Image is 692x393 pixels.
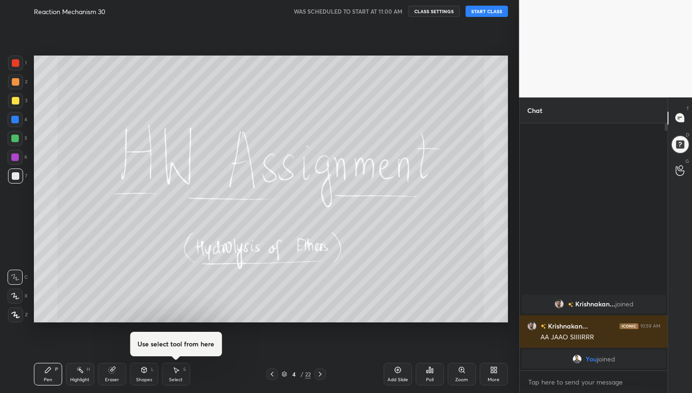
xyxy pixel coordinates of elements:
[488,377,499,382] div: More
[572,354,582,364] img: e5c6b02f252e48818ca969f1ceb0ca82.jpg
[151,367,154,372] div: L
[8,270,28,285] div: C
[8,168,27,184] div: 7
[44,377,52,382] div: Pen
[586,355,597,363] span: You
[300,371,303,377] div: /
[70,377,89,382] div: Highlight
[169,377,183,382] div: Select
[8,112,27,127] div: 4
[615,300,633,308] span: joined
[520,293,668,370] div: grid
[640,323,660,329] div: 10:59 AM
[55,367,58,372] div: P
[136,377,152,382] div: Shapes
[294,7,402,16] h5: WAS SCHEDULED TO START AT 11:00 AM
[8,289,28,304] div: X
[8,56,27,71] div: 1
[520,98,550,123] p: Chat
[34,7,105,16] h4: Reaction Mechanism 30
[305,370,311,378] div: 22
[554,299,563,309] img: 1881b24753b541a89cf93938dacf6847.jpg
[183,367,186,372] div: S
[466,6,508,17] button: START CLASS
[597,355,615,363] span: joined
[8,131,27,146] div: 5
[546,321,588,331] h6: Krishnakan...
[575,300,615,308] span: Krishnakan...
[455,377,468,382] div: Zoom
[567,302,573,307] img: no-rating-badge.077c3623.svg
[686,105,689,112] p: T
[137,339,214,349] h4: Use select tool from here
[8,93,27,108] div: 3
[426,377,434,382] div: Poll
[8,307,28,322] div: Z
[387,377,408,382] div: Add Slide
[620,323,638,329] img: iconic-dark.1390631f.png
[686,131,689,138] p: D
[527,321,537,330] img: 1881b24753b541a89cf93938dacf6847.jpg
[8,74,27,89] div: 2
[105,377,119,382] div: Eraser
[540,333,660,342] div: AA JAAO SIIIIRRR
[8,150,27,165] div: 6
[540,324,546,329] img: no-rating-badge.077c3623.svg
[685,158,689,165] p: G
[289,371,298,377] div: 4
[87,367,90,372] div: H
[408,6,460,17] button: CLASS SETTINGS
